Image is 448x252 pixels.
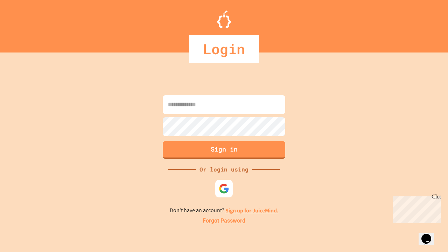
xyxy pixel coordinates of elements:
button: Sign in [163,141,285,159]
a: Sign up for JuiceMind. [225,207,279,214]
img: google-icon.svg [219,183,229,194]
div: Or login using [196,165,252,174]
p: Don't have an account? [170,206,279,215]
div: Chat with us now!Close [3,3,48,44]
div: Login [189,35,259,63]
a: Forgot Password [203,217,245,225]
img: Logo.svg [217,10,231,28]
iframe: chat widget [419,224,441,245]
iframe: chat widget [390,194,441,223]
